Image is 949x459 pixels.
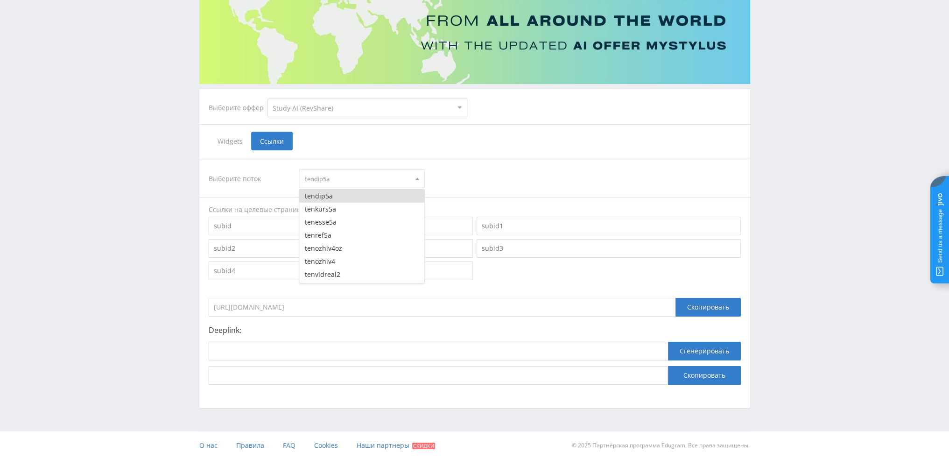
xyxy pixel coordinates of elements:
[314,441,338,450] span: Cookies
[412,443,435,449] span: Скидки
[299,255,424,268] button: tenozhiv4
[299,282,424,295] button: tenvideo2
[251,132,293,150] span: Ссылки
[305,170,410,188] span: tendip5a
[357,441,409,450] span: Наши партнеры
[209,261,473,280] input: subid4
[299,203,424,216] button: tenkurs5a
[299,242,424,255] button: tenozhiv4oz
[668,366,741,385] button: Скопировать
[283,441,295,450] span: FAQ
[209,326,741,334] p: Deeplink:
[209,132,251,150] span: Widgets
[299,229,424,242] button: tenref5a
[209,104,267,112] div: Выберите оффер
[675,298,741,317] div: Скопировать
[209,169,290,188] div: Выберите поток
[209,239,473,258] input: subid2
[299,190,424,203] button: tendip5a
[477,239,741,258] input: subid3
[209,217,473,235] input: subid
[668,342,741,360] button: Сгенерировать
[477,217,741,235] input: subid1
[209,205,741,214] div: Ссылки на целевые страницы оффера.
[299,268,424,281] button: tenvidreal2
[299,216,424,229] button: tenesse5a
[236,441,264,450] span: Правила
[199,441,218,450] span: О нас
